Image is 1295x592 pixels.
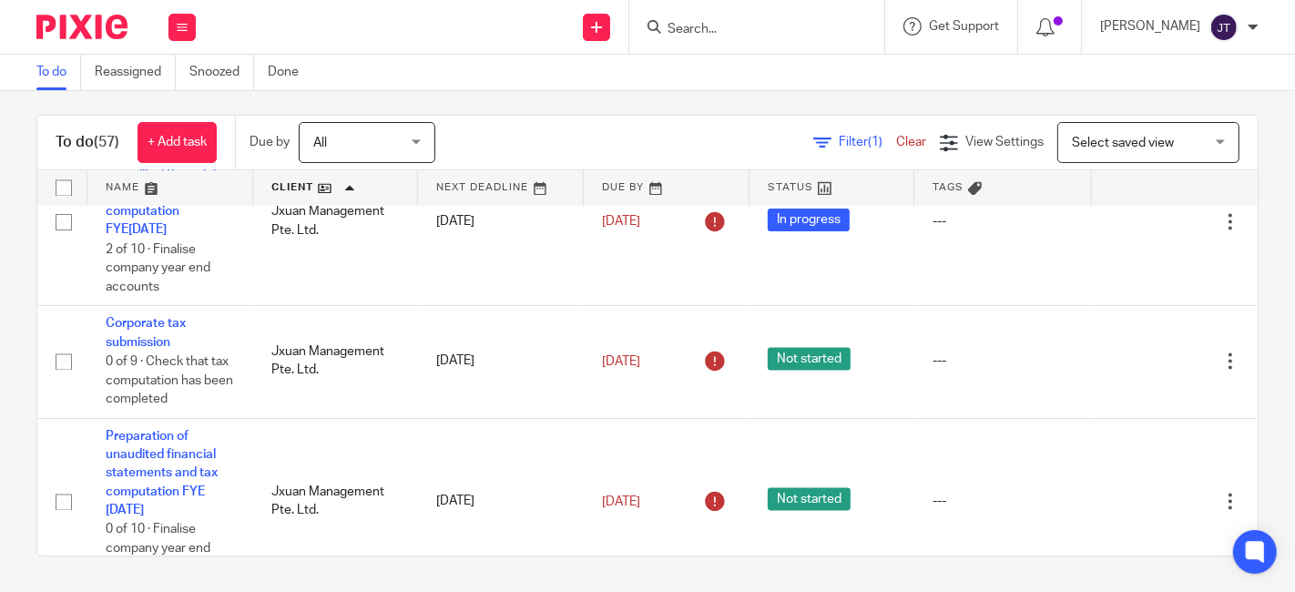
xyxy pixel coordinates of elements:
[313,137,327,149] span: All
[268,55,312,90] a: Done
[602,495,640,508] span: [DATE]
[602,355,640,368] span: [DATE]
[36,55,81,90] a: To do
[250,133,290,151] p: Due by
[253,418,419,586] td: Jxuan Management Pte. Ltd.
[106,243,210,293] span: 2 of 10 · Finalise company year end accounts
[1072,137,1174,149] span: Select saved view
[768,348,851,371] span: Not started
[768,209,850,231] span: In progress
[933,183,964,193] span: Tags
[418,138,584,306] td: [DATE]
[138,122,217,163] a: + Add task
[106,431,218,517] a: Preparation of unaudited financial statements and tax computation FYE [DATE]
[106,524,210,574] span: 0 of 10 · Finalise company year end accounts
[253,138,419,306] td: Jxuan Management Pte. Ltd.
[666,22,830,38] input: Search
[929,20,999,33] span: Get Support
[868,136,882,148] span: (1)
[768,488,851,511] span: Not started
[56,133,119,152] h1: To do
[602,215,640,228] span: [DATE]
[106,355,233,405] span: 0 of 9 · Check that tax computation has been completed
[933,213,1074,231] div: ---
[933,493,1074,511] div: ---
[1209,13,1239,42] img: svg%3E
[418,418,584,586] td: [DATE]
[896,136,926,148] a: Clear
[253,306,419,418] td: Jxuan Management Pte. Ltd.
[933,352,1074,371] div: ---
[1100,17,1200,36] p: [PERSON_NAME]
[94,135,119,149] span: (57)
[95,55,176,90] a: Reassigned
[965,136,1044,148] span: View Settings
[418,306,584,418] td: [DATE]
[36,15,127,39] img: Pixie
[839,136,896,148] span: Filter
[189,55,254,90] a: Snoozed
[106,318,186,349] a: Corporate tax submission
